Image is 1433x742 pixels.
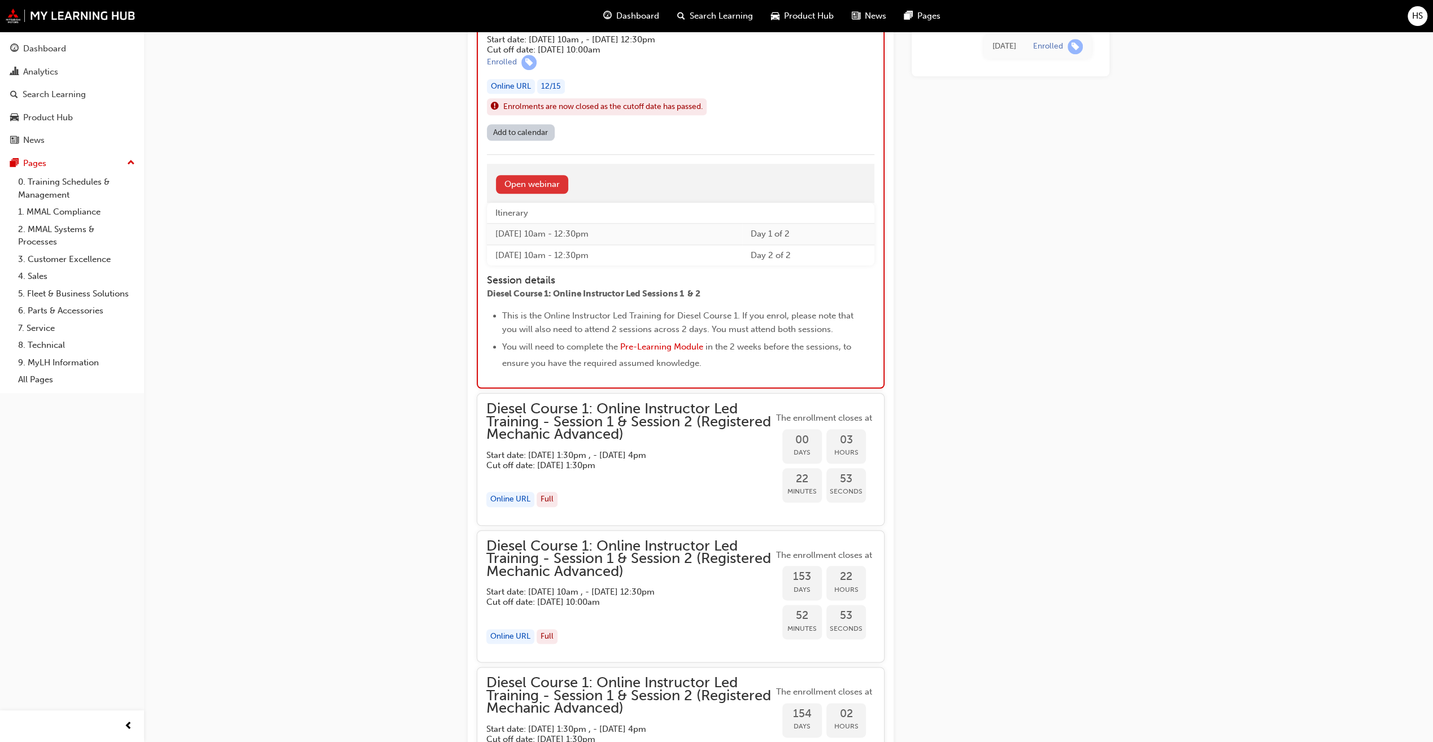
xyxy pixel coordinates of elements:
[782,720,822,733] span: Days
[491,99,499,114] span: exclaim-icon
[23,66,58,78] div: Analytics
[782,570,822,583] span: 153
[826,622,866,635] span: Seconds
[486,540,773,578] span: Diesel Course 1: Online Instructor Led Training - Session 1 & Session 2 (Registered Mechanic Adva...
[782,622,822,635] span: Minutes
[784,10,834,23] span: Product Hub
[14,320,140,337] a: 7. Service
[826,720,866,733] span: Hours
[487,245,742,265] td: [DATE] 10am - 12:30pm
[487,79,535,94] div: Online URL
[487,34,856,45] h5: Start date: [DATE] 10am , - [DATE] 12:30pm
[782,485,822,498] span: Minutes
[5,130,140,151] a: News
[486,676,773,715] span: Diesel Course 1: Online Instructor Led Training - Session 1 & Session 2 (Registered Mechanic Adva...
[826,473,866,486] span: 53
[537,79,565,94] div: 12 / 15
[23,42,66,55] div: Dashboard
[487,203,742,224] th: Itinerary
[14,203,140,221] a: 1. MMAL Compliance
[620,342,703,352] a: Pre-Learning Module
[616,10,659,23] span: Dashboard
[5,84,140,105] a: Search Learning
[502,342,618,352] span: You will need to complete the
[742,224,874,245] td: Day 1 of 2
[773,686,875,699] span: The enrollment closes at
[486,629,534,644] div: Online URL
[668,5,762,28] a: search-iconSearch Learning
[5,62,140,82] a: Analytics
[486,587,755,597] h5: Start date: [DATE] 10am , - [DATE] 12:30pm
[14,221,140,251] a: 2. MMAL Systems & Processes
[904,9,913,23] span: pages-icon
[486,540,875,653] button: Diesel Course 1: Online Instructor Led Training - Session 1 & Session 2 (Registered Mechanic Adva...
[773,412,875,425] span: The enrollment closes at
[773,549,875,562] span: The enrollment closes at
[603,9,612,23] span: guage-icon
[5,153,140,174] button: Pages
[5,38,140,59] a: Dashboard
[677,9,685,23] span: search-icon
[5,107,140,128] a: Product Hub
[14,268,140,285] a: 4. Sales
[5,36,140,153] button: DashboardAnalyticsSearch LearningProduct HubNews
[23,157,46,170] div: Pages
[895,5,949,28] a: pages-iconPages
[782,609,822,622] span: 52
[826,708,866,721] span: 02
[487,124,555,141] a: Add to calendar
[10,113,19,123] span: car-icon
[826,570,866,583] span: 22
[486,460,755,470] h5: Cut off date: [DATE] 1:30pm
[14,173,140,203] a: 0. Training Schedules & Management
[14,302,140,320] a: 6. Parts & Accessories
[762,5,843,28] a: car-iconProduct Hub
[826,485,866,498] span: Seconds
[771,9,779,23] span: car-icon
[502,311,856,334] span: This is the Online Instructor Led Training for Diesel Course 1. If you enrol, please note that yo...
[917,10,940,23] span: Pages
[487,45,856,55] h5: Cut off date: [DATE] 10:00am
[496,175,568,194] a: Open webinar
[14,371,140,389] a: All Pages
[6,8,136,23] img: mmal
[14,285,140,303] a: 5. Fleet & Business Solutions
[23,134,45,147] div: News
[10,67,19,77] span: chart-icon
[782,708,822,721] span: 154
[690,10,753,23] span: Search Learning
[10,90,18,100] span: search-icon
[826,609,866,622] span: 53
[826,434,866,447] span: 03
[127,156,135,171] span: up-icon
[843,5,895,28] a: news-iconNews
[992,40,1016,53] div: Thu Jul 03 2025 11:59:14 GMT+1000 (Australian Eastern Standard Time)
[503,101,703,114] span: Enrolments are now closed as the cutoff date has passed.
[852,9,860,23] span: news-icon
[486,492,534,507] div: Online URL
[10,159,19,169] span: pages-icon
[782,583,822,596] span: Days
[10,136,19,146] span: news-icon
[782,446,822,459] span: Days
[1408,6,1427,26] button: HS
[14,354,140,372] a: 9. MyLH Information
[782,434,822,447] span: 00
[14,251,140,268] a: 3. Customer Excellence
[486,403,875,516] button: Diesel Course 1: Online Instructor Led Training - Session 1 & Session 2 (Registered Mechanic Adva...
[865,10,886,23] span: News
[1033,41,1063,52] div: Enrolled
[487,57,517,68] div: Enrolled
[1412,10,1423,23] span: HS
[742,245,874,265] td: Day 2 of 2
[10,44,19,54] span: guage-icon
[826,583,866,596] span: Hours
[1068,39,1083,54] span: learningRecordVerb_ENROLL-icon
[486,597,755,607] h5: Cut off date: [DATE] 10:00am
[521,55,537,70] span: learningRecordVerb_ENROLL-icon
[486,724,755,734] h5: Start date: [DATE] 1:30pm , - [DATE] 4pm
[487,224,742,245] td: [DATE] 10am - 12:30pm
[23,88,86,101] div: Search Learning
